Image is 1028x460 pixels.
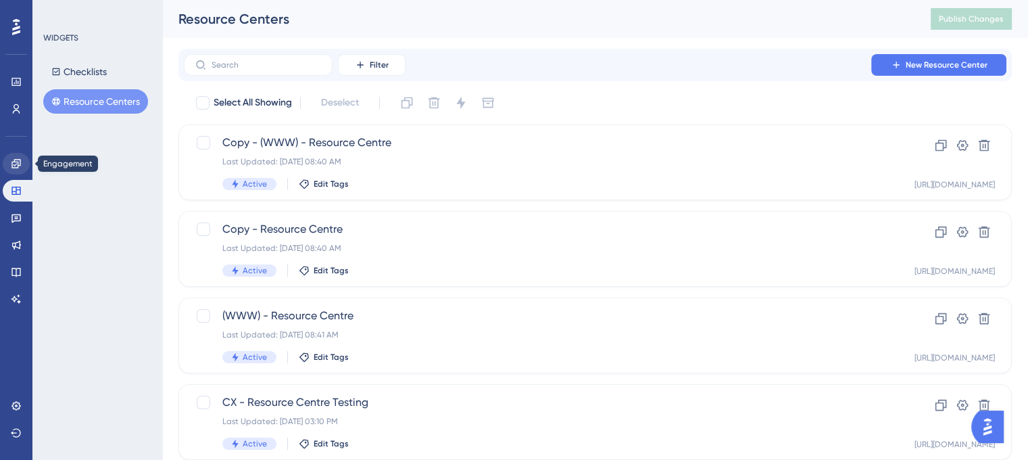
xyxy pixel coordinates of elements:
span: Active [243,265,267,276]
button: Edit Tags [299,179,349,189]
div: Resource Centers [178,9,897,28]
span: Select All Showing [214,95,292,111]
div: [URL][DOMAIN_NAME] [914,266,995,277]
input: Search [212,60,321,70]
span: Copy - (WWW) - Resource Centre [222,135,860,151]
div: Last Updated: [DATE] 03:10 PM [222,416,860,427]
button: Filter [338,54,406,76]
span: Edit Tags [314,352,349,363]
button: Edit Tags [299,438,349,449]
div: [URL][DOMAIN_NAME] [914,439,995,450]
span: CX - Resource Centre Testing [222,394,860,411]
button: Publish Changes [931,8,1012,30]
span: New Resource Center [906,60,987,70]
button: New Resource Center [871,54,1006,76]
button: Deselect [309,91,371,115]
span: (WWW) - Resource Centre [222,308,860,324]
span: Edit Tags [314,265,349,276]
div: [URL][DOMAIN_NAME] [914,352,995,363]
span: Deselect [321,95,359,111]
div: Last Updated: [DATE] 08:41 AM [222,329,860,340]
button: Resource Centers [43,89,148,114]
span: Filter [370,60,389,70]
div: WIDGETS [43,32,78,43]
span: Edit Tags [314,179,349,189]
span: Publish Changes [939,14,1004,24]
div: [URL][DOMAIN_NAME] [914,179,995,190]
span: Edit Tags [314,438,349,449]
span: Active [243,352,267,363]
div: Last Updated: [DATE] 08:40 AM [222,156,860,167]
div: Last Updated: [DATE] 08:40 AM [222,243,860,254]
button: Edit Tags [299,352,349,363]
button: Checklists [43,60,115,84]
iframe: UserGuiding AI Assistant Launcher [971,407,1012,447]
span: Active [243,438,267,449]
span: Copy - Resource Centre [222,221,860,237]
button: Edit Tags [299,265,349,276]
span: Active [243,179,267,189]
